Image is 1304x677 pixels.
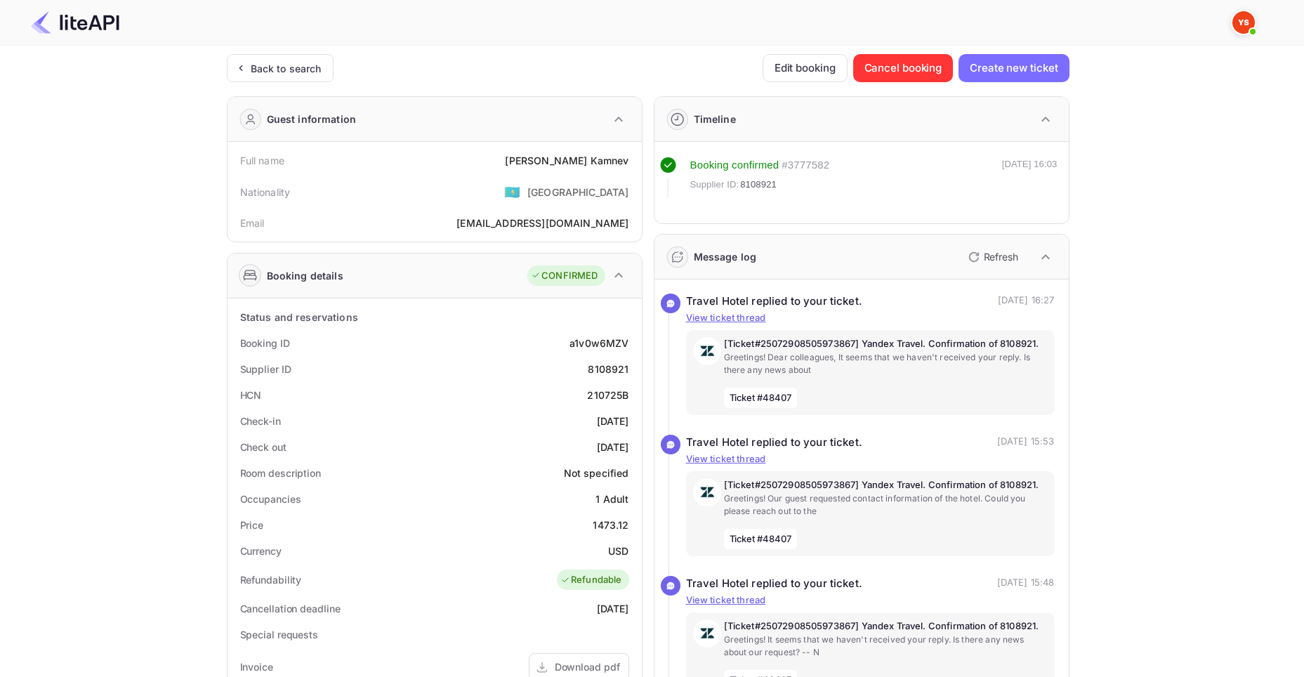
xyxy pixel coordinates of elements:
div: Room description [240,466,321,480]
div: USD [608,544,628,558]
div: Timeline [694,112,736,126]
img: AwvSTEc2VUhQAAAAAElFTkSuQmCC [693,619,721,648]
div: Refundability [240,572,302,587]
span: United States [504,179,520,204]
div: Special requests [240,627,318,642]
div: Guest information [267,112,357,126]
div: # 3777582 [782,157,829,173]
div: Invoice [240,659,273,674]
p: [DATE] 16:27 [998,294,1055,310]
div: Back to search [251,61,322,76]
div: [DATE] [597,414,629,428]
p: Greetings! It seems that we haven't received your reply. Is there any news about our request? -- N [724,633,1048,659]
img: AwvSTEc2VUhQAAAAAElFTkSuQmCC [693,478,721,506]
span: Supplier ID: [690,178,739,192]
button: Edit booking [763,54,848,82]
div: Supplier ID [240,362,291,376]
div: [DATE] [597,440,629,454]
div: a1v0w6MZV [569,336,628,350]
p: [DATE] 15:48 [997,576,1055,592]
div: [EMAIL_ADDRESS][DOMAIN_NAME] [456,216,628,230]
p: Greetings! Dear colleagues, It seems that we haven't received your reply. Is there any news about [724,351,1048,376]
div: Status and reservations [240,310,358,324]
div: Travel Hotel replied to your ticket. [686,576,862,592]
button: Create new ticket [959,54,1069,82]
div: Cancellation deadline [240,601,341,616]
div: 1473.12 [593,518,628,532]
p: View ticket thread [686,311,1055,325]
div: Download pdf [555,659,620,674]
div: 8108921 [588,362,628,376]
div: Refundable [560,573,622,587]
div: Travel Hotel replied to your ticket. [686,294,862,310]
p: Refresh [984,249,1018,264]
button: Cancel booking [853,54,954,82]
div: [GEOGRAPHIC_DATA] [527,185,629,199]
p: View ticket thread [686,593,1055,607]
img: LiteAPI Logo [31,11,119,34]
div: Booking details [267,268,343,283]
p: [DATE] 15:53 [997,435,1055,451]
div: Price [240,518,264,532]
div: HCN [240,388,262,402]
div: 1 Adult [595,492,628,506]
div: Booking confirmed [690,157,779,173]
div: [DATE] [597,601,629,616]
div: [DATE] 16:03 [1002,157,1058,198]
button: Refresh [960,246,1024,268]
div: Full name [240,153,284,168]
div: Currency [240,544,282,558]
span: 8108921 [740,178,777,192]
span: Ticket #48407 [724,529,798,550]
div: Nationality [240,185,291,199]
div: [PERSON_NAME] Kamnev [505,153,628,168]
div: Email [240,216,265,230]
div: Check-in [240,414,281,428]
div: 210725B [587,388,628,402]
p: [Ticket#25072908505973867] Yandex Travel. Confirmation of 8108921. [724,619,1048,633]
div: Message log [694,249,757,264]
img: AwvSTEc2VUhQAAAAAElFTkSuQmCC [693,337,721,365]
p: Greetings! Our guest requested contact information of the hotel. Could you please reach out to the [724,492,1048,518]
div: Booking ID [240,336,290,350]
span: Ticket #48407 [724,388,798,409]
p: [Ticket#25072908505973867] Yandex Travel. Confirmation of 8108921. [724,337,1048,351]
img: Yandex Support [1232,11,1255,34]
div: Not specified [564,466,629,480]
p: View ticket thread [686,452,1055,466]
div: CONFIRMED [531,269,598,283]
p: [Ticket#25072908505973867] Yandex Travel. Confirmation of 8108921. [724,478,1048,492]
div: Occupancies [240,492,301,506]
div: Check out [240,440,287,454]
div: Travel Hotel replied to your ticket. [686,435,862,451]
